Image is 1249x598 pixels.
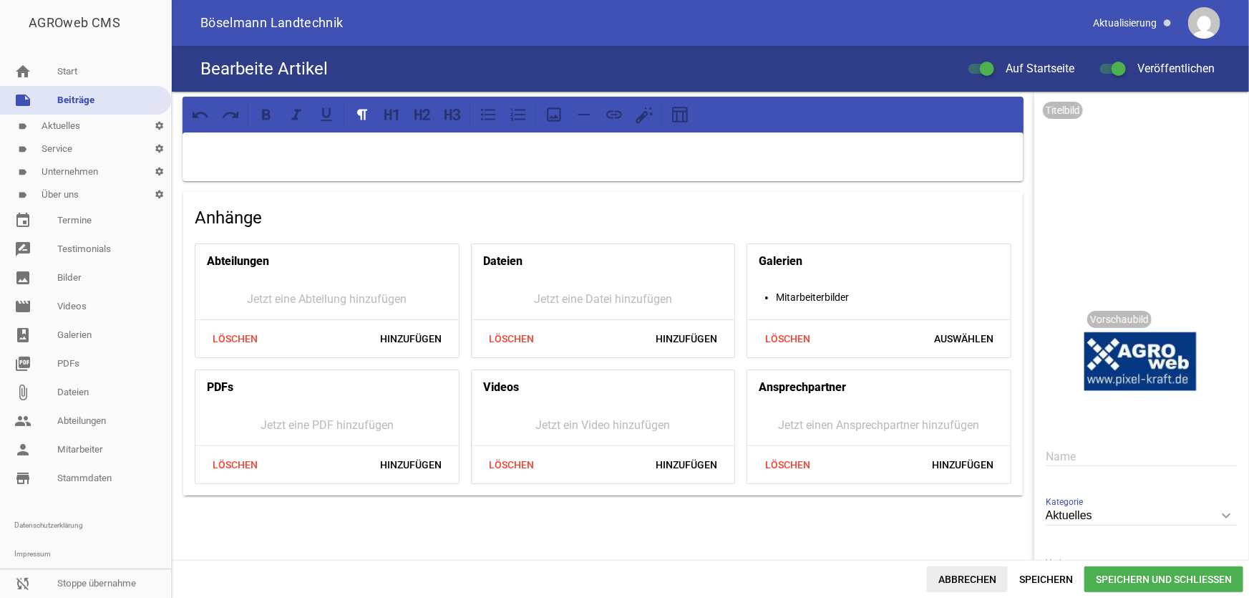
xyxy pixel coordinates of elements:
h4: Bearbeite Artikel [200,57,328,80]
i: settings [147,115,171,138]
i: picture_as_pdf [14,355,31,372]
span: Böselmann Landtechnik [200,16,344,29]
span: Abbrechen [927,566,1008,592]
div: Titelbild [1043,102,1083,119]
i: settings [147,160,171,183]
h4: Galerien [759,250,802,273]
i: note [14,92,31,109]
i: sync_disabled [14,575,31,592]
span: Veröffentlichen [1120,62,1215,75]
span: Hinzufügen [369,452,453,478]
span: Hinzufügen [920,452,1005,478]
span: Löschen [201,452,270,478]
h4: Videos [483,376,519,399]
i: home [14,63,31,80]
span: Auswählen [923,326,1005,352]
h4: PDFs [207,376,233,399]
i: store_mall_directory [14,470,31,487]
i: event [14,212,31,229]
h4: Abteilungen [207,250,269,273]
i: label [18,191,27,200]
h4: Dateien [483,250,523,273]
span: Hinzufügen [644,452,729,478]
span: Löschen [753,326,822,352]
div: Jetzt eine PDF hinzufügen [195,405,459,445]
i: movie [14,298,31,315]
div: Jetzt einen Ansprechpartner hinzufügen [747,405,1011,445]
span: Auf Startseite [988,62,1074,75]
h4: Anhänge [195,206,1011,229]
i: attach_file [14,384,31,401]
span: Löschen [201,326,270,352]
h4: Ansprechpartner [759,376,846,399]
div: Jetzt eine Abteilung hinzufügen [195,279,459,319]
i: person [14,441,31,458]
span: Speichern [1008,566,1084,592]
div: Jetzt eine Datei hinzufügen [472,279,735,319]
i: image [14,269,31,286]
span: Hinzufügen [644,326,729,352]
span: Löschen [477,452,546,478]
span: Löschen [753,452,822,478]
i: settings [147,138,171,160]
i: settings [147,183,171,206]
i: keyboard_arrow_down [1215,504,1238,527]
i: label [18,168,27,177]
i: photo_album [14,327,31,344]
i: label [18,122,27,131]
div: Vorschaubild [1087,311,1152,328]
i: label [18,145,27,154]
span: Hinzufügen [369,326,453,352]
div: Jetzt ein Video hinzufügen [472,405,735,445]
i: rate_review [14,241,31,258]
span: Speichern und Schließen [1084,566,1243,592]
span: Löschen [477,326,546,352]
li: Mitarbeiterbilder [776,289,1011,306]
i: people [14,413,31,430]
